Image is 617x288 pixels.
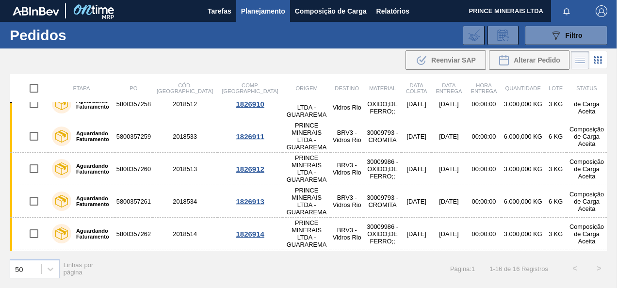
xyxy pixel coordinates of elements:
button: Notificações [551,4,582,18]
td: 6 KG [545,120,567,153]
td: BRV3 - Vidros Rio [330,153,363,185]
button: > [587,256,611,281]
button: < [563,256,587,281]
td: 3.000,000 KG [502,218,545,250]
td: 5 KG [545,250,567,283]
span: Linhas por página [64,261,94,276]
button: Filtro [525,26,607,45]
label: Aguardando Faturamento [71,98,111,110]
div: Visão em Cards [589,51,607,69]
td: [DATE] [432,120,467,153]
span: Filtro [566,32,583,39]
td: 2018534 [152,185,217,218]
td: [DATE] [402,153,432,185]
td: 2018535 [152,250,217,283]
td: Composição de Carga Aceita [567,153,607,185]
td: 3 KG [545,153,567,185]
td: 00:00:00 [466,153,501,185]
img: Logout [596,5,607,17]
span: Alterar Pedido [514,56,560,64]
td: 00:00:00 [466,120,501,153]
div: 1826914 [219,230,281,238]
a: Aguardando Faturamento58003572592018533PRINCE MINERAIS LTDA - GUARAREMABRV3 - Vidros Rio30009793 ... [10,120,607,153]
label: Aguardando Faturamento [71,130,111,142]
span: Origem [295,85,317,91]
td: 00:00:00 [466,185,501,218]
span: Planejamento [241,5,285,17]
a: Aguardando Faturamento58003572582018512PRINCE MINERAIS LTDA - GUARAREMABRV3 - Vidros Rio30009986 ... [10,88,607,120]
div: Importar Negociações dos Pedidos [463,26,485,45]
div: 1826913 [219,197,281,206]
td: PRINCE MINERAIS LTDA - GUARAREMA [283,88,330,120]
label: Aguardando Faturamento [71,163,111,175]
a: Aguardando Faturamento58003572612018534PRINCE MINERAIS LTDA - GUARAREMABRV3 - Vidros Rio30009793 ... [10,185,607,218]
span: Hora Entrega [471,82,497,94]
td: 00:00:00 [466,218,501,250]
span: Página : 1 [450,265,475,272]
td: 3 KG [545,218,567,250]
div: 1826910 [219,100,281,108]
span: Tarefas [208,5,231,17]
td: 5800357260 [115,153,152,185]
span: Etapa [73,85,90,91]
td: 5800357261 [115,185,152,218]
div: Solicitação de Revisão de Pedidos [487,26,519,45]
span: Data coleta [406,82,427,94]
div: Reenviar SAP [406,50,486,70]
td: [DATE] [432,153,467,185]
td: BRV3 - Vidros Rio [330,185,363,218]
span: Relatórios [376,5,409,17]
td: [DATE] [432,185,467,218]
span: Data entrega [436,82,462,94]
a: Aguardando Faturamento58003572622018514PRINCE MINERAIS LTDA - GUARAREMABRV3 - Vidros Rio30009986 ... [10,218,607,250]
td: [DATE] [432,88,467,120]
td: 00:00:00 [466,250,501,283]
td: 30009986 - OXIDO;DE FERRO;; [363,218,401,250]
td: 2018513 [152,153,217,185]
img: TNhmsLtSVTkK8tSr43FrP2fwEKptu5GPRR3wAAAABJRU5ErkJggg== [13,7,59,16]
td: BRV3 - Vidros Rio [330,120,363,153]
span: Status [576,85,597,91]
td: Composição de Carga Aceita [567,218,607,250]
div: Visão em Lista [571,51,589,69]
label: Aguardando Faturamento [71,228,111,240]
td: 6.000,000 KG [502,120,545,153]
td: Composição de Carga Aceita [567,250,607,283]
td: PRINCE MINERAIS LTDA - GUARAREMA [283,185,330,218]
span: Quantidade [505,85,541,91]
td: [DATE] [402,185,432,218]
span: Destino [335,85,359,91]
td: PRINCE MINERAIS LTDA - GUARAREMA [283,153,330,185]
span: Material [369,85,396,91]
span: Composição de Carga [295,5,367,17]
td: 5.000,000 KG [502,250,545,283]
td: Composição de Carga Aceita [567,185,607,218]
td: PRINCE MINERAIS LTDA - GUARAREMA [283,250,330,283]
td: [DATE] [402,250,432,283]
td: 30009986 - OXIDO;DE FERRO;; [363,88,401,120]
td: 5800357259 [115,120,152,153]
td: Composição de Carga Aceita [567,120,607,153]
td: 2018514 [152,218,217,250]
td: PRINCE MINERAIS LTDA - GUARAREMA [283,120,330,153]
td: 5800357258 [115,88,152,120]
a: Aguardando Faturamento58003572632018535PRINCE MINERAIS LTDA - GUARAREMABRV3 - Vidros Rio30009793 ... [10,250,607,283]
td: BRV3 - Vidros Rio [330,88,363,120]
span: Cód. [GEOGRAPHIC_DATA] [157,82,213,94]
h1: Pedidos [10,30,144,41]
td: 00:00:00 [466,88,501,120]
td: 30009793 - CROMITA [363,120,401,153]
td: [DATE] [402,218,432,250]
td: [DATE] [402,120,432,153]
span: PO [130,85,137,91]
span: Reenviar SAP [431,56,476,64]
span: 1 - 16 de 16 Registros [489,265,548,272]
td: 5800357262 [115,218,152,250]
a: Aguardando Faturamento58003572602018513PRINCE MINERAIS LTDA - GUARAREMABRV3 - Vidros Rio30009986 ... [10,153,607,185]
td: 3.000,000 KG [502,153,545,185]
td: 6 KG [545,185,567,218]
div: Alterar Pedido [489,50,569,70]
div: 1826912 [219,165,281,173]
